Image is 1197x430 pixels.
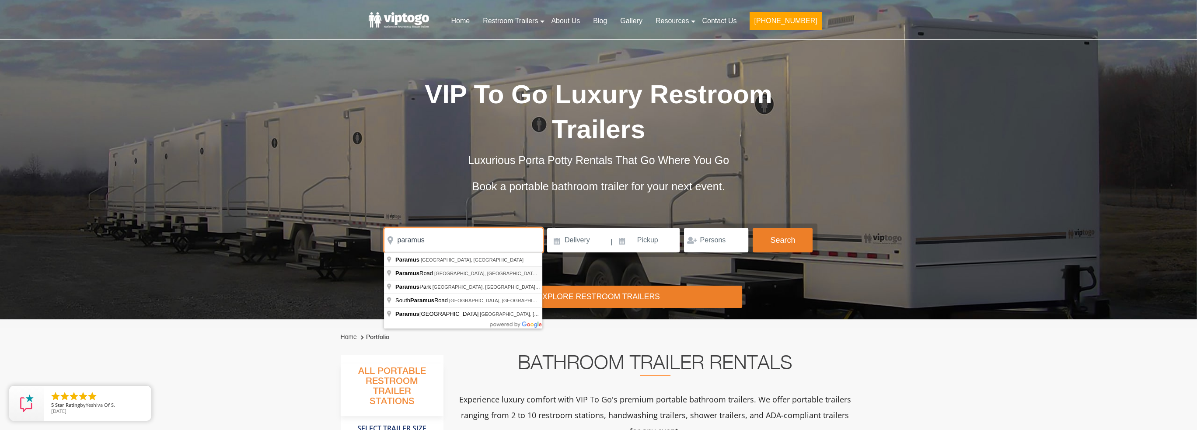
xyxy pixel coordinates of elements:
[341,364,443,416] h3: All Portable Restroom Trailer Stations
[449,298,605,303] span: [GEOGRAPHIC_DATA], [GEOGRAPHIC_DATA], [GEOGRAPHIC_DATA]
[455,286,742,308] div: Explore Restroom Trailers
[384,228,543,252] input: Where do you need your restroom?
[750,12,821,30] button: [PHONE_NUMBER]
[421,257,523,262] span: [GEOGRAPHIC_DATA], [GEOGRAPHIC_DATA]
[395,311,419,317] span: Paramus
[434,271,590,276] span: [GEOGRAPHIC_DATA], [GEOGRAPHIC_DATA], [GEOGRAPHIC_DATA]
[614,228,680,252] input: Pickup
[395,270,434,276] span: Road
[433,284,588,290] span: [GEOGRAPHIC_DATA], [GEOGRAPHIC_DATA], [GEOGRAPHIC_DATA]
[614,11,649,31] a: Gallery
[51,402,144,409] span: by
[18,395,35,412] img: Review Rating
[395,270,419,276] span: Paramus
[59,391,70,402] li: 
[50,391,61,402] li: 
[359,332,389,343] li: Portfolio
[395,311,480,317] span: [GEOGRAPHIC_DATA]
[51,408,66,414] span: [DATE]
[444,11,476,31] a: Home
[611,228,612,256] span: |
[395,283,433,290] span: Park
[455,355,855,376] h2: Bathroom Trailer Rentals
[395,283,419,290] span: Paramus
[649,11,695,31] a: Resources
[410,297,434,304] span: Paramus
[87,391,98,402] li: 
[753,228,813,252] button: Search
[547,228,610,252] input: Delivery
[743,11,828,35] a: [PHONE_NUMBER]
[69,391,79,402] li: 
[684,228,748,252] input: Persons
[425,80,772,144] span: VIP To Go Luxury Restroom Trailers
[480,311,635,317] span: [GEOGRAPHIC_DATA], [GEOGRAPHIC_DATA], [GEOGRAPHIC_DATA]
[395,256,419,263] span: Paramus
[395,297,449,304] span: South Road
[86,402,115,408] span: Yeshiva Of S.
[78,391,88,402] li: 
[544,11,586,31] a: About Us
[472,180,725,192] span: Book a portable bathroom trailer for your next event.
[586,11,614,31] a: Blog
[55,402,80,408] span: Star Rating
[51,402,54,408] span: 5
[468,154,729,166] span: Luxurious Porta Potty Rentals That Go Where You Go
[695,11,743,31] a: Contact Us
[476,11,544,31] a: Restroom Trailers
[341,333,357,340] a: Home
